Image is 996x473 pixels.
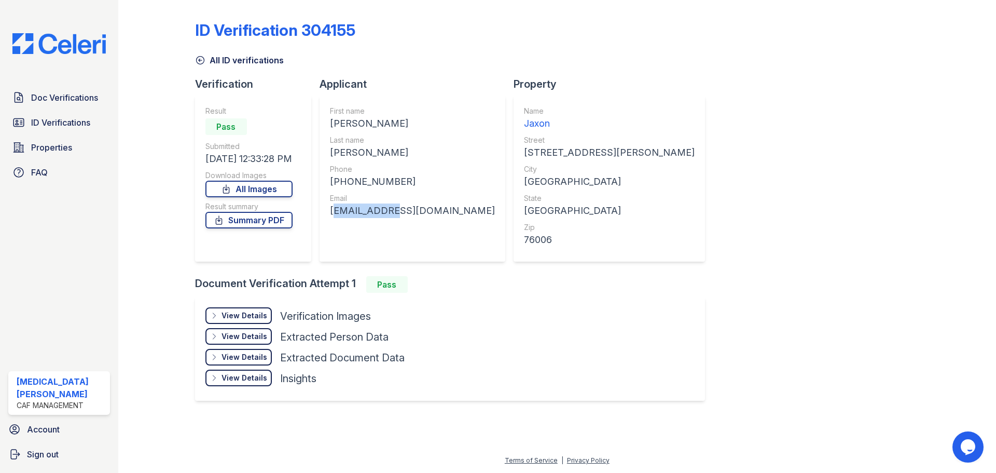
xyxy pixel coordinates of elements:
span: Sign out [27,448,59,461]
div: [DATE] 12:33:28 PM [205,152,293,166]
a: Terms of Service [505,456,558,464]
img: CE_Logo_Blue-a8612792a0a2168367f1c8372b55b34899dd931a85d93a1a3d3e32e68fde9ad4.png [4,33,114,54]
a: Doc Verifications [8,87,110,108]
div: Zip [524,222,695,233]
span: Properties [31,141,72,154]
div: [GEOGRAPHIC_DATA] [524,204,695,218]
span: ID Verifications [31,116,90,129]
span: Doc Verifications [31,91,98,104]
div: City [524,164,695,174]
div: Document Verification Attempt 1 [195,276,713,293]
iframe: chat widget [952,431,986,463]
div: ID Verification 304155 [195,21,355,39]
span: FAQ [31,166,48,179]
div: [STREET_ADDRESS][PERSON_NAME] [524,145,695,160]
div: Phone [330,164,495,174]
div: Applicant [320,77,514,91]
a: Name Jaxon [524,106,695,131]
div: 76006 [524,233,695,247]
div: | [561,456,563,464]
a: ID Verifications [8,112,110,133]
div: [EMAIL_ADDRESS][DOMAIN_NAME] [330,204,495,218]
div: View Details [222,373,267,383]
div: Name [524,106,695,116]
div: State [524,193,695,204]
div: Property [514,77,713,91]
div: CAF Management [17,400,106,411]
a: All Images [205,181,293,197]
div: Result summary [205,201,293,212]
a: All ID verifications [195,54,284,66]
div: Extracted Document Data [280,350,405,365]
div: [PERSON_NAME] [330,145,495,160]
div: Pass [366,276,408,293]
div: Verification Images [280,309,371,323]
a: Account [4,419,114,440]
div: Result [205,106,293,116]
a: FAQ [8,162,110,183]
div: Street [524,135,695,145]
a: Privacy Policy [567,456,610,464]
div: Extracted Person Data [280,330,389,344]
a: Summary PDF [205,212,293,228]
div: [GEOGRAPHIC_DATA] [524,174,695,189]
div: Submitted [205,141,293,152]
div: Last name [330,135,495,145]
div: Email [330,193,495,204]
div: [MEDICAL_DATA][PERSON_NAME] [17,375,106,400]
div: First name [330,106,495,116]
div: Download Images [205,170,293,181]
div: View Details [222,331,267,342]
div: Verification [195,77,320,91]
a: Sign out [4,444,114,465]
div: Insights [280,371,316,386]
div: View Details [222,310,267,321]
div: [PHONE_NUMBER] [330,174,495,189]
span: Account [27,423,60,436]
div: Jaxon [524,116,695,131]
a: Properties [8,137,110,158]
div: [PERSON_NAME] [330,116,495,131]
div: Pass [205,118,247,135]
div: View Details [222,352,267,362]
